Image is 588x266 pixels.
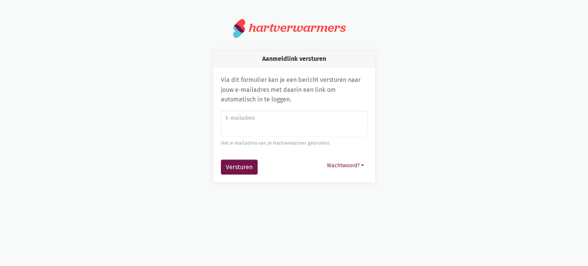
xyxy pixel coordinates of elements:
[221,160,258,175] button: Versturen
[233,18,355,38] a: hartverwarmers
[249,21,346,35] div: hartverwarmers
[221,75,367,104] p: Via dit formulier kan je een bericht versturen naar jouw e-mailadres met daarin een link om autom...
[213,51,375,67] div: Aanmeldlink versturen
[225,114,362,122] label: E-mailadres
[221,111,367,175] form: Aanmeldlink versturen
[233,18,246,38] img: logo.svg
[323,160,367,171] button: Wachtwoord?
[221,139,367,147] div: Het e-mailadres van je Hartverwarmer gebruiker.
